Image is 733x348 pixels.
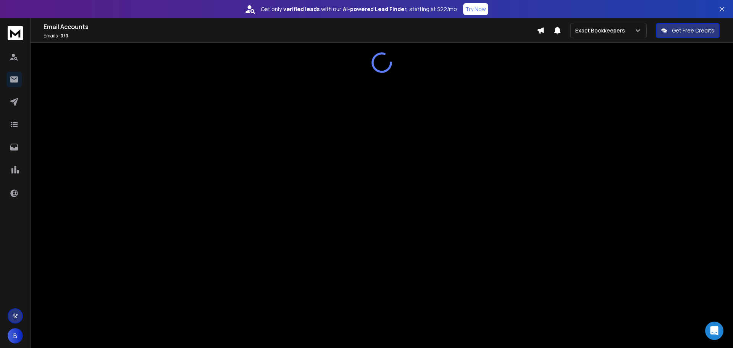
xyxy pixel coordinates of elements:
div: Open Intercom Messenger [705,322,723,340]
p: Try Now [465,5,486,13]
strong: AI-powered Lead Finder, [343,5,408,13]
button: Try Now [463,3,488,15]
button: B [8,328,23,343]
img: logo [8,26,23,40]
p: Exact Bookkeepers [575,27,628,34]
strong: verified leads [283,5,320,13]
h1: Email Accounts [44,22,537,31]
p: Emails : [44,33,537,39]
span: 0 / 0 [60,32,68,39]
p: Get only with our starting at $22/mo [261,5,457,13]
button: Get Free Credits [656,23,720,38]
p: Get Free Credits [672,27,714,34]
